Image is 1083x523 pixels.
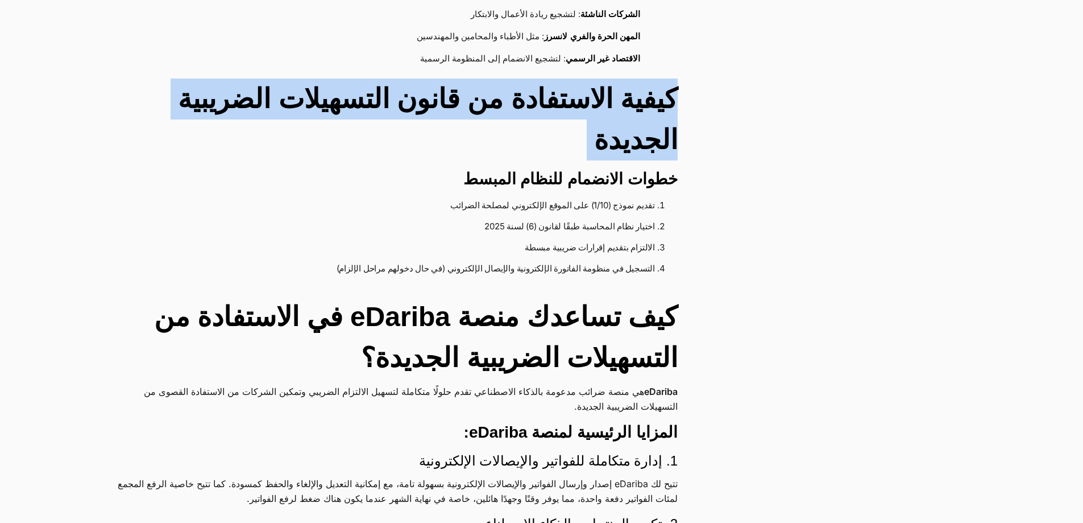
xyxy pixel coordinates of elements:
[544,31,640,41] strong: المهن الحرة والفري لانسرز
[123,26,655,48] li: : مثل الأطباء والمحامين والمهندسين
[111,384,678,414] p: هي منصة ضرائب مدعومة بالذكاء الاصطناعي تقدم حلولًا متكاملة لتسهيل الالتزام الضريبي وتمكين الشركات...
[111,296,678,378] h2: كيف تساعدك منصة eDariba في الاستفادة من التسهيلات الضريبية الجديدة؟
[580,9,640,19] strong: الشركات الناشئة
[111,476,678,506] p: تتيح لك eDariba إصدار وإرسال الفواتير والإيصالات الإلكترونية بسهولة تامة، مع إمكانية التعديل والإ...
[111,422,678,443] h3: المزايا الرئيسية لمنصة eDariba:
[644,384,678,399] a: eDariba
[123,48,655,71] li: : لتشجيع الانضمام إلى المنظومة الرسمية
[132,216,655,237] li: اختيار نظام المحاسبة طبقًا لقانون (6) لسنة 2025
[132,195,655,216] li: تقديم نموذج (1/10) على الموقع الإلكتروني لمصلحة الضرائب
[123,4,655,26] li: : لتشجيع ريادة الأعمال والابتكار
[132,237,655,258] li: الالتزام بتقديم إقرارات ضريبية مبسطة
[566,53,640,63] strong: الاقتصاد غير الرسمي
[111,451,678,471] h4: 1. إدارة متكاملة للفواتير والإيصالات الإلكترونية
[111,169,678,190] h3: خطوات الانضمام للنظام المبسط
[111,79,678,160] h2: كيفية الاستفادة من قانون التسهيلات الضريبية الجديدة
[132,258,655,279] li: التسجيل في منظومة الفاتورة الإلكترونية والإيصال الإلكتروني (في حال دخولهم مراحل الإلزام)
